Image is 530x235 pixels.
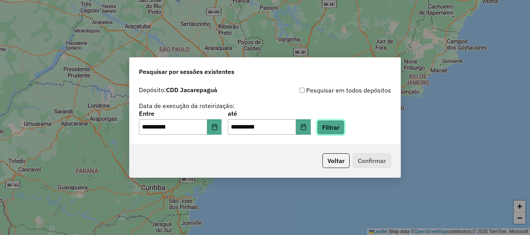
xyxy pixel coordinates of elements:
[228,109,310,118] label: até
[139,85,217,94] label: Depósito:
[317,120,345,135] button: Filtrar
[139,101,235,110] label: Data de execução da roteirização:
[207,119,222,135] button: Choose Date
[322,153,350,168] button: Voltar
[296,119,311,135] button: Choose Date
[139,109,222,118] label: Entre
[166,86,217,94] strong: CDD Jacarepaguá
[265,86,391,95] div: Pesquisar em todos depósitos
[139,67,234,76] span: Pesquisar por sessões existentes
